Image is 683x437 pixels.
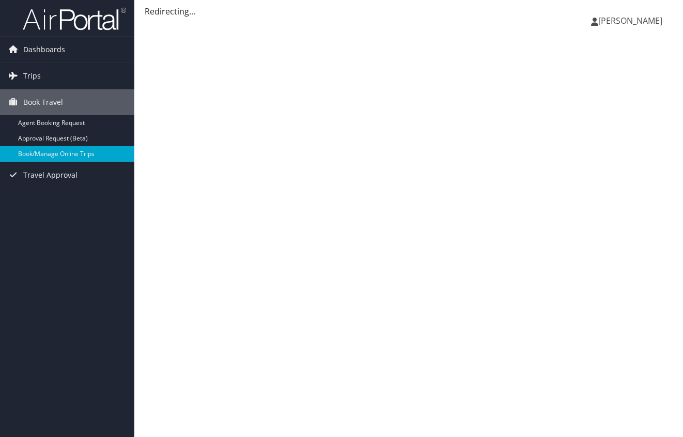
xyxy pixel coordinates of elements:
span: [PERSON_NAME] [598,15,662,26]
span: Trips [23,63,41,89]
span: Dashboards [23,37,65,63]
div: Redirecting... [145,5,673,18]
img: airportal-logo.png [23,7,126,31]
span: Book Travel [23,89,63,115]
a: [PERSON_NAME] [591,5,673,36]
span: Travel Approval [23,162,77,188]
